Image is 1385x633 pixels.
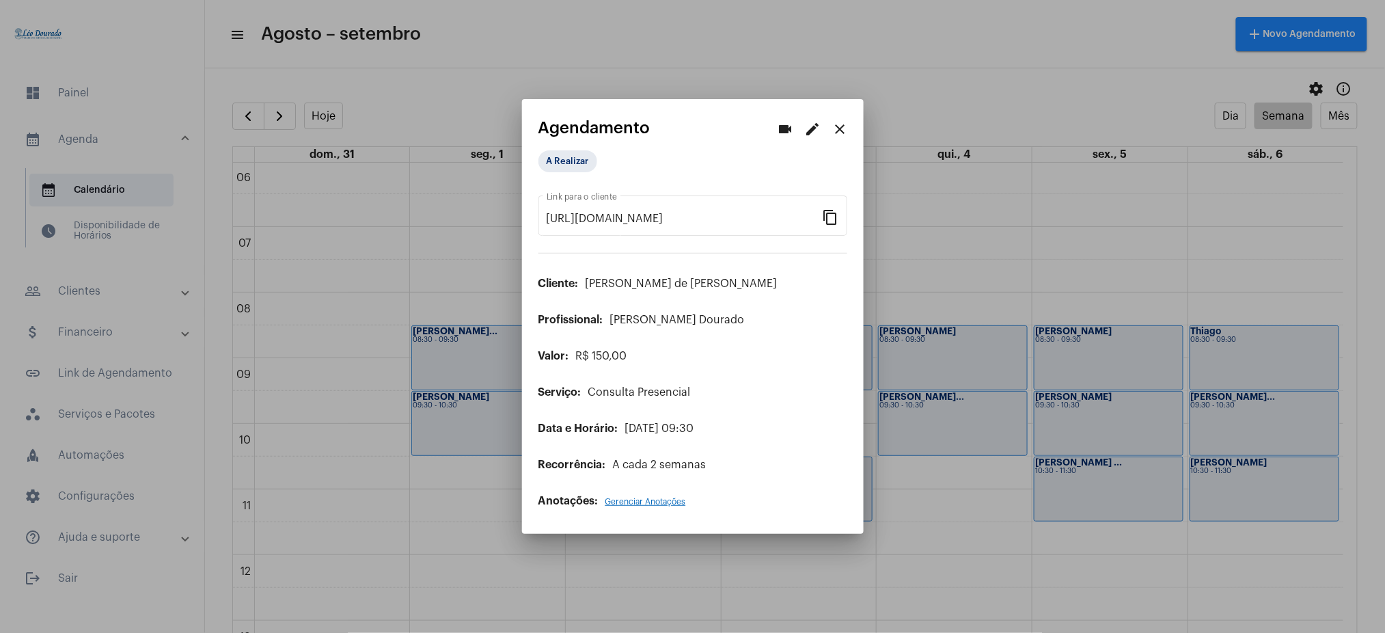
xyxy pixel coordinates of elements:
span: Data e Horário: [538,423,618,434]
span: [PERSON_NAME] de [PERSON_NAME] [586,278,778,289]
input: Link [547,213,823,225]
span: [PERSON_NAME] Dourado [610,314,745,325]
span: Serviço: [538,387,581,398]
mat-icon: videocam [778,121,794,137]
span: Valor: [538,351,569,362]
span: Anotações: [538,496,599,507]
span: Consulta Presencial [588,387,691,398]
mat-icon: content_copy [823,208,839,225]
span: Cliente: [538,278,579,289]
span: Recorrência: [538,459,606,470]
span: Profissional: [538,314,603,325]
span: A cada 2 semanas [613,459,707,470]
span: Gerenciar Anotações [605,498,686,506]
mat-icon: close [832,121,849,137]
span: R$ 150,00 [576,351,627,362]
mat-icon: edit [805,121,821,137]
span: [DATE] 09:30 [625,423,694,434]
mat-chip: A Realizar [538,150,597,172]
span: Agendamento [538,119,650,137]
